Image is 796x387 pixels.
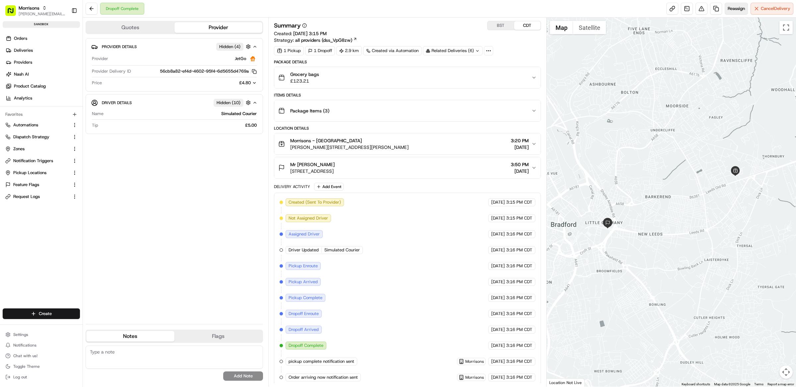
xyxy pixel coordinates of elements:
[13,134,49,140] span: Dispatch Strategy
[336,46,362,55] div: 2.9 km
[14,35,27,41] span: Orders
[7,114,17,125] img: Ami Wang
[274,59,541,65] div: Package Details
[3,144,80,154] button: Zones
[3,45,83,56] a: Deliveries
[491,295,505,301] span: [DATE]
[305,46,335,55] div: 1 Dropoff
[506,215,532,221] span: 3:15 PM CDT
[491,343,505,349] span: [DATE]
[274,157,541,178] button: Mr [PERSON_NAME][STREET_ADDRESS]3:50 PM[DATE]
[751,3,793,15] button: CancelDelivery
[3,341,80,350] button: Notifications
[289,343,323,349] span: Dropoff Complete
[19,5,39,11] button: Morrisons
[3,3,69,19] button: Morrisons[PERSON_NAME][EMAIL_ADDRESS][DOMAIN_NAME]
[5,170,69,176] a: Pickup Locations
[506,247,532,253] span: 3:16 PM CDT
[30,70,91,75] div: We're available if you need us!
[3,330,80,339] button: Settings
[91,97,257,108] button: Driver DetailsHidden (10)
[779,365,793,379] button: Map camera controls
[5,134,69,140] a: Dispatch Strategy
[506,343,532,349] span: 3:16 PM CDT
[66,164,80,169] span: Pylon
[59,103,72,108] span: [DATE]
[13,148,51,155] span: Knowledge Base
[102,44,137,49] span: Provider Details
[3,120,80,130] button: Automations
[728,6,745,12] span: Reassign
[459,359,484,364] button: Morrisons
[725,3,748,15] button: Reassign
[13,194,40,200] span: Request Logs
[13,332,28,337] span: Settings
[289,279,318,285] span: Pickup Arrived
[13,353,37,358] span: Chat with us!
[91,41,257,52] button: Provider DetailsHidden (4)
[324,247,360,253] span: Simulated Courier
[13,374,27,380] span: Log out
[274,100,541,121] button: Package Items (3)
[3,308,80,319] button: Create
[289,247,319,253] span: Driver Updated
[106,111,257,117] div: Simulated Courier
[4,146,53,158] a: 📗Knowledge Base
[59,121,72,126] span: [DATE]
[14,83,46,89] span: Product Catalog
[160,68,257,74] button: 56cb8a82-ef4d-4602-95f4-6d5655d4769a
[3,21,80,28] div: sandbox
[290,107,329,114] span: Package Items ( 3 )
[754,382,763,386] a: Terms
[290,137,362,144] span: Morrisons - [GEOGRAPHIC_DATA]
[506,279,532,285] span: 3:16 PM CDT
[17,43,109,50] input: Clear
[13,158,53,164] span: Notification Triggers
[7,63,19,75] img: 1736555255976-a54dd68f-1ca7-489b-9aae-adbdc363a1c4
[491,374,505,380] span: [DATE]
[511,168,529,174] span: [DATE]
[506,311,532,317] span: 3:16 PM CDT
[290,78,319,84] span: £123.21
[289,215,328,221] span: Not Assigned Driver
[3,179,80,190] button: Feature Flags
[235,56,246,62] span: JetGo
[7,7,20,20] img: Nash
[289,374,358,380] span: Order arriving now notification sent
[491,311,505,317] span: [DATE]
[491,358,505,364] span: [DATE]
[55,121,57,126] span: •
[7,86,44,92] div: Past conversations
[3,33,83,44] a: Orders
[491,231,505,237] span: [DATE]
[53,146,109,158] a: 💻API Documentation
[682,382,710,387] button: Keyboard shortcuts
[506,327,532,333] span: 3:16 PM CDT
[5,194,69,200] a: Request Logs
[274,46,304,55] div: 1 Pickup
[13,146,25,152] span: Zones
[511,137,529,144] span: 3:20 PM
[491,279,505,285] span: [DATE]
[92,80,102,86] span: Price
[289,311,319,317] span: Dropoff Enroute
[214,98,252,107] button: Hidden (10)
[19,11,66,17] span: [PERSON_NAME][EMAIL_ADDRESS][DOMAIN_NAME]
[511,161,529,168] span: 3:50 PM
[103,85,121,93] button: See all
[3,351,80,360] button: Chat with us!
[274,133,541,155] button: Morrisons - [GEOGRAPHIC_DATA][PERSON_NAME][STREET_ADDRESS][PERSON_NAME]3:20 PM[DATE]
[506,263,532,269] span: 3:16 PM CDT
[13,343,36,348] span: Notifications
[13,170,46,176] span: Pickup Locations
[3,93,83,103] a: Analytics
[506,199,532,205] span: 3:15 PM CDT
[47,164,80,169] a: Powered byPylon
[14,47,33,53] span: Deliveries
[295,37,357,43] a: all providers (dss_VpG8zw)
[506,358,532,364] span: 3:16 PM CDT
[290,168,335,174] span: [STREET_ADDRESS]
[21,103,54,108] span: [PERSON_NAME]
[274,67,541,88] button: Grocery bags£123.21
[506,295,532,301] span: 3:16 PM CDT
